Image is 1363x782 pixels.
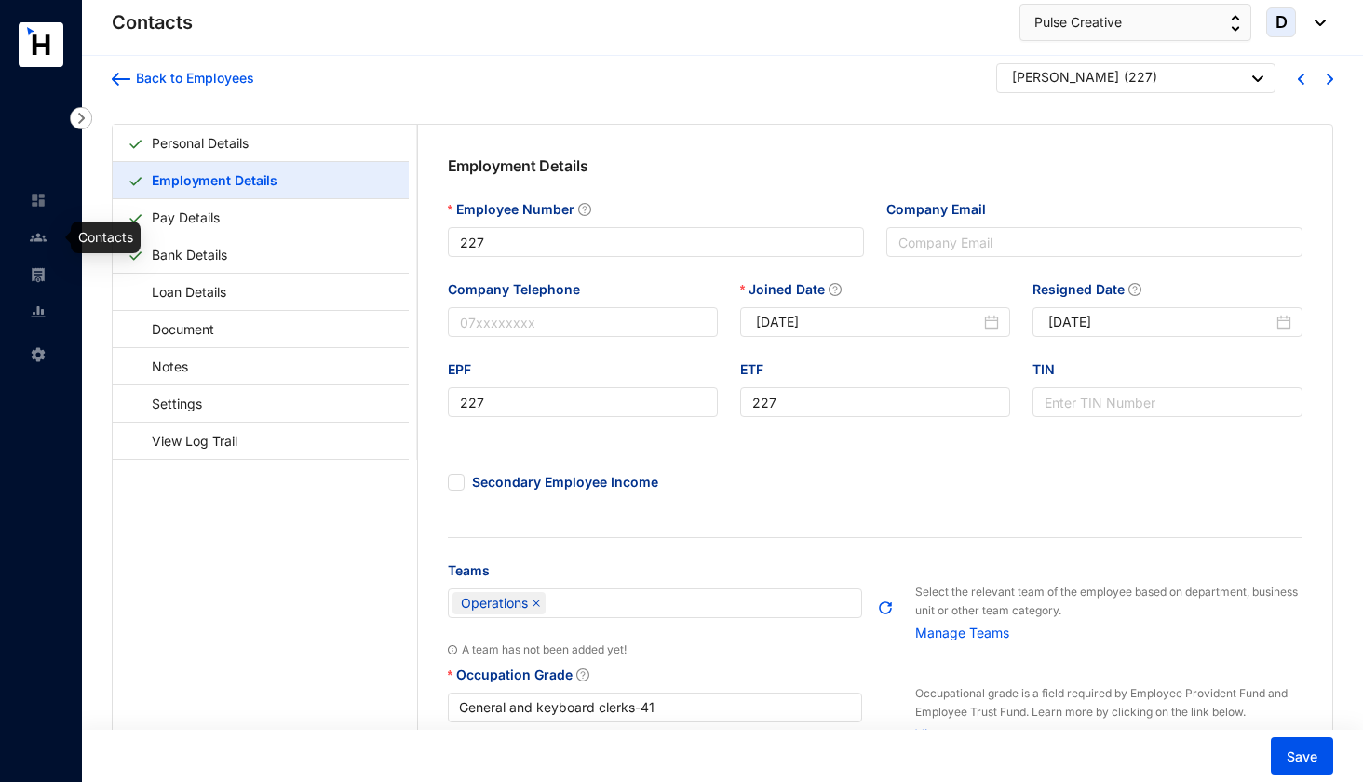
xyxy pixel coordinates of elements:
[144,236,235,274] a: Bank Details
[128,347,195,385] a: Notes
[30,266,47,283] img: payroll-unselected.b590312f920e76f0c668.svg
[576,668,589,681] span: question-circle
[144,161,285,199] a: Employment Details
[740,359,776,380] label: ETF
[829,283,842,296] span: question-circle
[740,279,855,300] label: Joined Date
[448,227,864,257] input: Employee Number
[1034,12,1122,33] span: Pulse Creative
[112,69,254,88] a: Back to Employees
[112,9,193,35] p: Contacts
[1048,312,1273,332] input: Resigned Date
[448,279,593,300] label: Company Telephone
[15,182,60,219] li: Home
[128,384,209,423] a: Settings
[1298,74,1304,85] img: chevron-left-blue.0fda5800d0a05439ff8ddef8047136d5.svg
[15,256,60,293] li: Payroll
[740,387,1010,417] input: ETF
[448,155,875,199] p: Employment Details
[465,473,666,492] span: Secondary Employee Income
[1327,74,1333,85] img: chevron-right-blue.16c49ba0fe93ddb13f341d83a2dbca89.svg
[1032,279,1154,300] label: Resigned Date
[128,273,233,311] a: Loan Details
[457,640,627,659] p: A team has not been added yet!
[915,721,1302,744] a: View more
[1124,68,1157,91] p: ( 227 )
[130,69,254,88] div: Back to Employees
[144,198,227,236] a: Pay Details
[1305,20,1326,26] img: dropdown-black.8e83cc76930a90b1a4fdb6d089b7bf3a.svg
[452,592,546,614] span: Operations
[30,229,47,246] img: people-unselected.118708e94b43a90eceab.svg
[128,310,221,348] a: Document
[448,560,503,581] label: Teams
[756,312,980,332] input: Joined Date
[1019,4,1251,41] button: Pulse Creative
[461,593,528,613] span: Operations
[448,359,484,380] label: EPF
[915,684,1302,721] p: Occupational grade is a field required by Employee Provident Fund and Employee Trust Fund. Learn ...
[448,645,457,654] img: info.ad751165ce926853d1d36026adaaebbf.svg
[448,387,718,417] input: EPF
[128,422,244,460] a: View Log Trail
[1275,14,1288,31] span: D
[1128,283,1141,296] span: question-circle
[1287,748,1317,766] span: Save
[15,219,60,256] li: Contacts
[877,600,894,616] img: refresh.b68668e54cb7347e6ac91cb2cb09fc4e.svg
[1032,387,1302,417] input: TIN
[30,303,47,320] img: report-unselected.e6a6b4230fc7da01f883.svg
[578,203,591,216] span: question-circle
[915,620,1302,642] a: Manage Teams
[459,694,852,721] span: General and keyboard clerks - 41
[448,307,718,337] input: Company Telephone
[30,192,47,209] img: home-unselected.a29eae3204392db15eaf.svg
[1012,68,1119,87] div: [PERSON_NAME]
[532,599,541,608] span: close
[15,293,60,330] li: Reports
[1271,737,1333,775] button: Save
[144,124,256,162] a: Personal Details
[886,199,999,220] label: Company Email
[30,346,47,363] img: settings-unselected.1febfda315e6e19643a1.svg
[70,107,92,129] img: nav-icon-right.af6afadce00d159da59955279c43614e.svg
[448,665,602,685] label: Occupation Grade
[448,199,604,220] label: Employee Number
[1252,75,1263,82] img: dropdown-black.8e83cc76930a90b1a4fdb6d089b7bf3a.svg
[886,227,1302,257] input: Company Email
[915,583,1302,620] p: Select the relevant team of the employee based on department, business unit or other team category.
[112,73,130,86] img: arrow-backward-blue.96c47016eac47e06211658234db6edf5.svg
[1032,359,1068,380] label: TIN
[1231,15,1240,32] img: up-down-arrow.74152d26bf9780fbf563ca9c90304185.svg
